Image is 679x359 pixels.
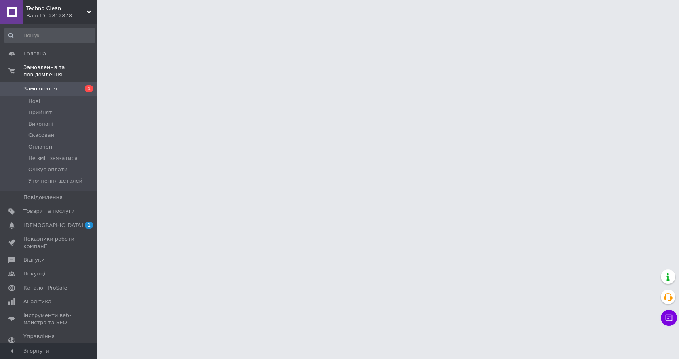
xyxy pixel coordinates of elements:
span: Каталог ProSale [23,284,67,292]
span: Покупці [23,270,45,277]
span: [DEMOGRAPHIC_DATA] [23,222,83,229]
span: Очікує оплати [28,166,67,173]
span: Уточнення деталей [28,177,82,185]
span: Повідомлення [23,194,63,201]
input: Пошук [4,28,95,43]
span: Головна [23,50,46,57]
span: Відгуки [23,256,44,264]
span: Techno Clean [26,5,87,12]
span: Виконані [28,120,53,128]
span: Замовлення [23,85,57,92]
span: Інструменти веб-майстра та SEO [23,312,75,326]
span: Нові [28,98,40,105]
span: 1 [85,222,93,229]
span: Не зміг звязатися [28,155,77,162]
span: Прийняті [28,109,53,116]
span: Скасовані [28,132,56,139]
span: Показники роботи компанії [23,235,75,250]
span: Замовлення та повідомлення [23,64,97,78]
span: Управління сайтом [23,333,75,347]
span: Аналітика [23,298,51,305]
span: 1 [85,85,93,92]
span: Оплачені [28,143,54,151]
button: Чат з покупцем [661,310,677,326]
span: Товари та послуги [23,208,75,215]
div: Ваш ID: 2812878 [26,12,97,19]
